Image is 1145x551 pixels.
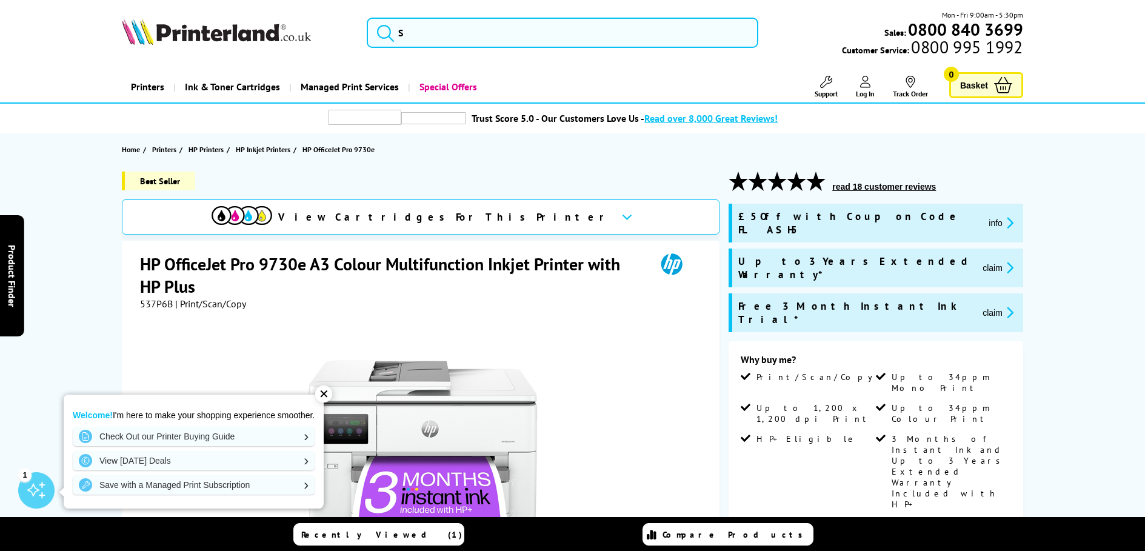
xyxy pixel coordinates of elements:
[293,523,464,546] a: Recently Viewed (1)
[829,181,940,192] button: read 18 customer reviews
[73,427,315,446] a: Check Out our Printer Buying Guide
[979,261,1017,275] button: promo-description
[893,76,928,98] a: Track Order
[949,72,1023,98] a: Basket 0
[122,143,140,156] span: Home
[152,143,179,156] a: Printers
[140,298,173,310] span: 537P6B
[122,143,143,156] a: Home
[906,24,1023,35] a: 0800 840 3699
[175,298,246,310] span: | Print/Scan/Copy
[122,18,311,45] img: Printerland Logo
[960,77,988,93] span: Basket
[472,112,778,124] a: Trust Score 5.0 - Our Customers Love Us -Read over 8,000 Great Reviews!
[756,433,857,444] span: HP+ Eligible
[856,76,875,98] a: Log In
[122,172,195,190] span: Best Seller
[152,143,176,156] span: Printers
[908,18,1023,41] b: 0800 840 3699
[644,253,699,275] img: HP
[73,451,315,470] a: View [DATE] Deals
[18,468,32,481] div: 1
[909,41,1023,53] span: 0800 995 1992
[884,27,906,38] span: Sales:
[892,433,1008,510] span: 3 Months of Instant Ink and Up to 3 Years Extended Warranty Included with HP+
[738,210,979,236] span: £5 Off with Coupon Code FLASH5
[6,244,18,307] span: Product Finder
[644,112,778,124] span: Read over 8,000 Great Reviews!
[236,143,293,156] a: HP Inkjet Printers
[892,402,1008,424] span: Up to 34ppm Colour Print
[302,145,375,154] span: HP OfficeJet Pro 9730e
[189,143,224,156] span: HP Printers
[122,18,352,47] a: Printerland Logo
[73,410,315,421] p: I'm here to make your shopping experience smoother.
[663,529,809,540] span: Compare Products
[741,353,1011,372] div: Why buy me?
[301,529,462,540] span: Recently Viewed (1)
[842,41,1023,56] span: Customer Service:
[756,402,873,424] span: Up to 1,200 x 1,200 dpi Print
[985,216,1017,230] button: promo-description
[73,475,315,495] a: Save with a Managed Print Subscription
[278,210,612,224] span: View Cartridges For This Printer
[173,72,289,102] a: Ink & Toner Cartridges
[140,253,644,298] h1: HP OfficeJet Pro 9730e A3 Colour Multifunction Inkjet Printer with HP Plus
[212,206,272,225] img: cmyk-icon.svg
[944,67,959,82] span: 0
[122,72,173,102] a: Printers
[979,306,1017,319] button: promo-description
[815,76,838,98] a: Support
[892,372,1008,393] span: Up to 34ppm Mono Print
[236,143,290,156] span: HP Inkjet Printers
[408,72,486,102] a: Special Offers
[329,110,401,125] img: trustpilot rating
[185,72,280,102] span: Ink & Toner Cartridges
[643,523,813,546] a: Compare Products
[942,9,1023,21] span: Mon - Fri 9:00am - 5:30pm
[289,72,408,102] a: Managed Print Services
[856,89,875,98] span: Log In
[367,18,758,48] input: S
[189,143,227,156] a: HP Printers
[738,299,973,326] span: Free 3 Month Instant Ink Trial*
[756,372,881,382] span: Print/Scan/Copy
[315,386,332,402] div: ✕
[738,255,973,281] span: Up to 3 Years Extended Warranty*
[73,410,113,420] strong: Welcome!
[815,89,838,98] span: Support
[401,112,466,124] img: trustpilot rating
